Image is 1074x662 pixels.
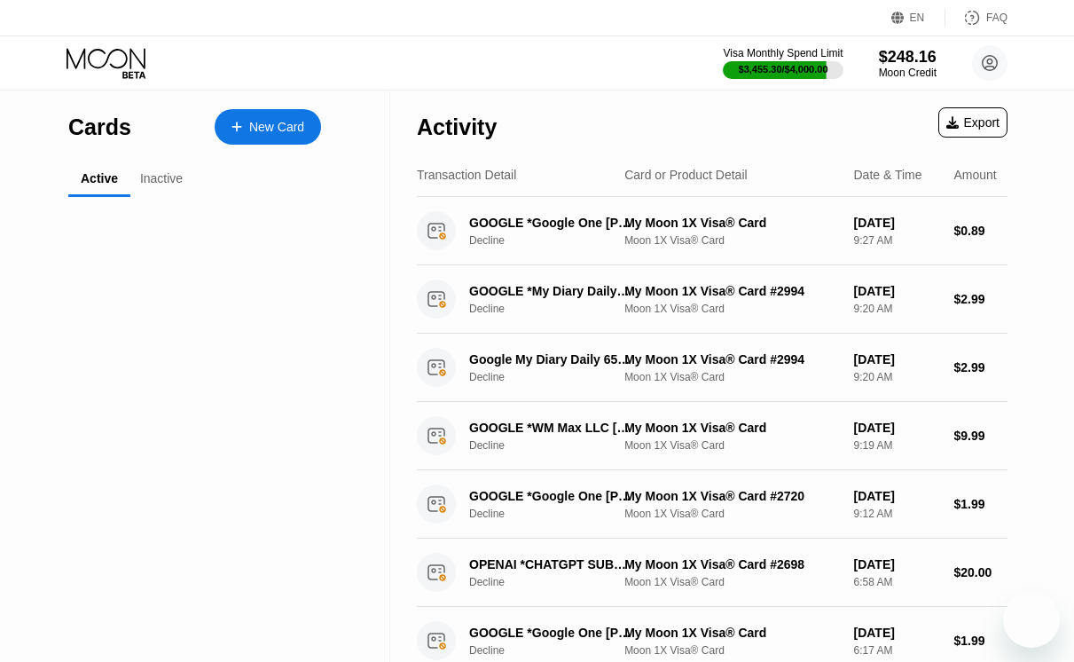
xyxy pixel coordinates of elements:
div: GOOGLE *Google One [PHONE_NUMBER] USDeclineMy Moon 1X Visa® Card #2720Moon 1X Visa® Card[DATE]9:1... [417,470,1007,539]
div: Decline [469,234,643,247]
div: Moon 1X Visa® Card [624,303,839,315]
div: My Moon 1X Visa® Card #2720 [624,489,839,503]
div: Moon 1X Visa® Card [624,644,839,657]
div: [DATE] [853,557,939,571]
div: $248.16Moon Credit [879,48,937,79]
div: Moon 1X Visa® Card [624,371,839,383]
div: $1.99 [953,634,1007,648]
div: 6:58 AM [853,576,939,588]
div: [DATE] [853,284,939,298]
div: EN [891,9,945,27]
div: My Moon 1X Visa® Card [624,626,839,640]
div: My Moon 1X Visa® Card [624,216,839,230]
div: GOOGLE *Google One [PHONE_NUMBER] USDeclineMy Moon 1X Visa® CardMoon 1X Visa® Card[DATE]9:27 AM$0.89 [417,197,1007,265]
div: Date & Time [853,168,921,182]
div: $1.99 [953,497,1007,511]
div: Card or Product Detail [624,168,748,182]
div: Google My Diary Daily 650-2530000 USDeclineMy Moon 1X Visa® Card #2994Moon 1X Visa® Card[DATE]9:2... [417,334,1007,402]
div: $9.99 [953,429,1007,443]
div: Visa Monthly Spend Limit$3,455.30/$4,000.00 [723,47,843,79]
div: Moon 1X Visa® Card [624,234,839,247]
div: Amount [953,168,996,182]
div: FAQ [986,12,1007,24]
div: $2.99 [953,292,1007,306]
div: Transaction Detail [417,168,516,182]
div: GOOGLE *WM Max LLC [DOMAIN_NAME][URL][GEOGRAPHIC_DATA] [469,421,631,435]
div: Moon 1X Visa® Card [624,576,839,588]
div: Export [946,115,1000,130]
div: GOOGLE *Google One [PHONE_NUMBER] US [469,489,631,503]
div: My Moon 1X Visa® Card #2698 [624,557,839,571]
div: $0.89 [953,224,1007,238]
div: Moon Credit [879,67,937,79]
div: Moon 1X Visa® Card [624,508,839,520]
div: [DATE] [853,421,939,435]
div: Decline [469,303,643,315]
div: $3,455.30 / $4,000.00 [739,64,828,75]
div: OPENAI *CHATGPT SUBSCR [PHONE_NUMBER] US [469,557,631,571]
div: New Card [249,120,304,135]
div: Moon 1X Visa® Card [624,439,839,452]
div: My Moon 1X Visa® Card #2994 [624,284,839,298]
div: GOOGLE *Google One [PHONE_NUMBER] US [469,216,631,230]
div: Export [938,107,1007,138]
div: 9:19 AM [853,439,939,452]
div: $2.99 [953,360,1007,374]
div: GOOGLE *My Diary Daily [PHONE_NUMBER] US [469,284,631,298]
div: EN [910,12,925,24]
div: GOOGLE *WM Max LLC [DOMAIN_NAME][URL][GEOGRAPHIC_DATA]DeclineMy Moon 1X Visa® CardMoon 1X Visa® C... [417,402,1007,470]
div: FAQ [945,9,1007,27]
div: Decline [469,439,643,452]
div: [DATE] [853,216,939,230]
div: Google My Diary Daily 650-2530000 US [469,352,631,366]
div: Decline [469,371,643,383]
div: [DATE] [853,626,939,640]
div: Activity [417,114,497,140]
div: Inactive [140,171,183,185]
div: New Card [215,109,321,145]
div: 6:17 AM [853,644,939,657]
div: Decline [469,576,643,588]
div: GOOGLE *My Diary Daily [PHONE_NUMBER] USDeclineMy Moon 1X Visa® Card #2994Moon 1X Visa® Card[DATE... [417,265,1007,334]
div: 9:20 AM [853,371,939,383]
div: Decline [469,644,643,657]
div: GOOGLE *Google One [PHONE_NUMBER] US [469,626,631,640]
div: 9:12 AM [853,508,939,520]
div: $20.00 [953,565,1007,579]
div: $248.16 [879,48,937,67]
div: [DATE] [853,352,939,366]
div: Active [81,171,118,185]
div: 9:27 AM [853,234,939,247]
div: Cards [68,114,131,140]
div: Visa Monthly Spend Limit [723,47,843,59]
div: My Moon 1X Visa® Card [624,421,839,435]
div: 9:20 AM [853,303,939,315]
div: Decline [469,508,643,520]
div: [DATE] [853,489,939,503]
div: OPENAI *CHATGPT SUBSCR [PHONE_NUMBER] USDeclineMy Moon 1X Visa® Card #2698Moon 1X Visa® Card[DATE... [417,539,1007,607]
div: My Moon 1X Visa® Card #2994 [624,352,839,366]
iframe: Button to launch messaging window [1003,591,1060,648]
